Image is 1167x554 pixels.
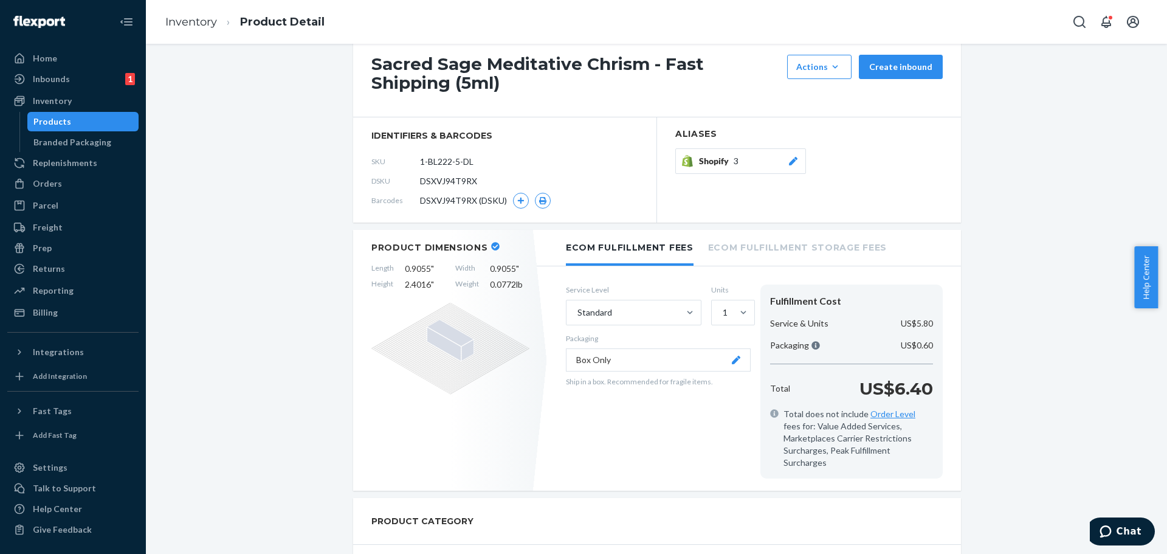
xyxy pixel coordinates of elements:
div: Fast Tags [33,405,72,417]
p: Ship in a box. Recommended for fragile items. [566,376,751,387]
p: Packaging [566,333,751,344]
a: Orders [7,174,139,193]
p: US$5.80 [901,317,933,330]
span: Length [371,263,394,275]
button: Create inbound [859,55,943,79]
button: Open Search Box [1067,10,1092,34]
div: Add Integration [33,371,87,381]
a: Inventory [7,91,139,111]
button: Close Navigation [114,10,139,34]
a: Billing [7,303,139,322]
span: 0.9055 [405,263,444,275]
span: Width [455,263,479,275]
div: Talk to Support [33,482,96,494]
span: Height [371,279,394,291]
ol: breadcrumbs [156,4,334,40]
iframe: Opens a widget where you can chat to one of our agents [1090,518,1155,548]
a: Freight [7,218,139,237]
div: 1 [125,73,135,85]
p: Total [770,383,790,395]
span: 3 [734,155,738,167]
a: Product Detail [240,15,325,29]
button: Open account menu [1121,10,1145,34]
img: Flexport logo [13,16,65,28]
div: 1 [723,306,728,319]
a: Reporting [7,281,139,300]
a: Home [7,49,139,68]
a: Settings [7,458,139,477]
p: Packaging [770,339,820,351]
span: " [431,263,434,274]
button: Box Only [566,348,751,372]
p: Service & Units [770,317,828,330]
span: DSKU [371,176,420,186]
span: 0.0772 lb [490,279,529,291]
a: Help Center [7,499,139,519]
div: Standard [577,306,612,319]
div: Inventory [33,95,72,107]
p: US$0.60 [901,339,933,351]
h2: Product Dimensions [371,242,488,253]
div: Products [33,116,71,128]
a: Parcel [7,196,139,215]
h2: PRODUCT CATEGORY [371,510,473,532]
span: Shopify [699,155,734,167]
input: 1 [721,306,723,319]
div: Billing [33,306,58,319]
div: Returns [33,263,65,275]
li: Ecom Fulfillment Storage Fees [708,230,887,263]
div: Give Feedback [33,524,92,536]
span: " [431,279,434,289]
span: " [516,263,519,274]
span: DSXVJ94T9RX [420,175,477,187]
div: Add Fast Tag [33,430,77,440]
button: Actions [787,55,852,79]
a: Inventory [165,15,217,29]
a: Add Integration [7,367,139,386]
button: Give Feedback [7,520,139,539]
button: Help Center [1134,246,1158,308]
div: Integrations [33,346,84,358]
li: Ecom Fulfillment Fees [566,230,694,266]
div: Actions [796,61,842,73]
div: Branded Packaging [33,136,111,148]
input: Standard [576,306,577,319]
button: Integrations [7,342,139,362]
span: Weight [455,279,479,291]
div: Replenishments [33,157,97,169]
span: 2.4016 [405,279,444,291]
a: Branded Packaging [27,133,139,152]
span: SKU [371,156,420,167]
h1: Sacred Sage Meditative Chrism - Fast Shipping (5ml) [371,55,781,92]
div: Freight [33,221,63,234]
a: Add Fast Tag [7,426,139,445]
span: Total does not include fees for: Value Added Services, Marketplaces Carrier Restrictions Surcharg... [783,408,933,469]
a: Replenishments [7,153,139,173]
div: Inbounds [33,73,70,85]
span: identifiers & barcodes [371,130,638,142]
button: Shopify3 [675,148,806,174]
label: Service Level [566,285,701,295]
a: Order Level [870,409,915,419]
div: Settings [33,462,67,474]
button: Open notifications [1094,10,1118,34]
span: DSXVJ94T9RX (DSKU) [420,195,507,207]
label: Units [711,285,751,295]
div: Prep [33,242,52,254]
button: Talk to Support [7,479,139,498]
div: Fulfillment Cost [770,294,933,308]
div: Help Center [33,503,82,515]
a: Products [27,112,139,131]
button: Fast Tags [7,401,139,421]
div: Parcel [33,199,58,212]
div: Reporting [33,285,74,297]
a: Returns [7,259,139,279]
h2: Aliases [675,130,943,139]
a: Prep [7,238,139,258]
div: Orders [33,178,62,190]
span: Barcodes [371,195,420,206]
a: Inbounds1 [7,69,139,89]
span: 0.9055 [490,263,529,275]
